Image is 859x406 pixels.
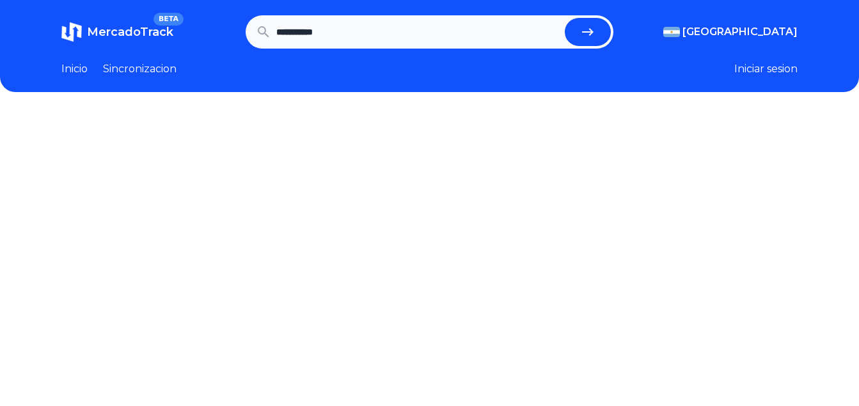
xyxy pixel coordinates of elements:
[663,24,798,40] button: [GEOGRAPHIC_DATA]
[87,25,173,39] span: MercadoTrack
[61,61,88,77] a: Inicio
[61,22,173,42] a: MercadoTrackBETA
[103,61,177,77] a: Sincronizacion
[154,13,184,26] span: BETA
[734,61,798,77] button: Iniciar sesion
[61,22,82,42] img: MercadoTrack
[663,27,680,37] img: Argentina
[682,24,798,40] span: [GEOGRAPHIC_DATA]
